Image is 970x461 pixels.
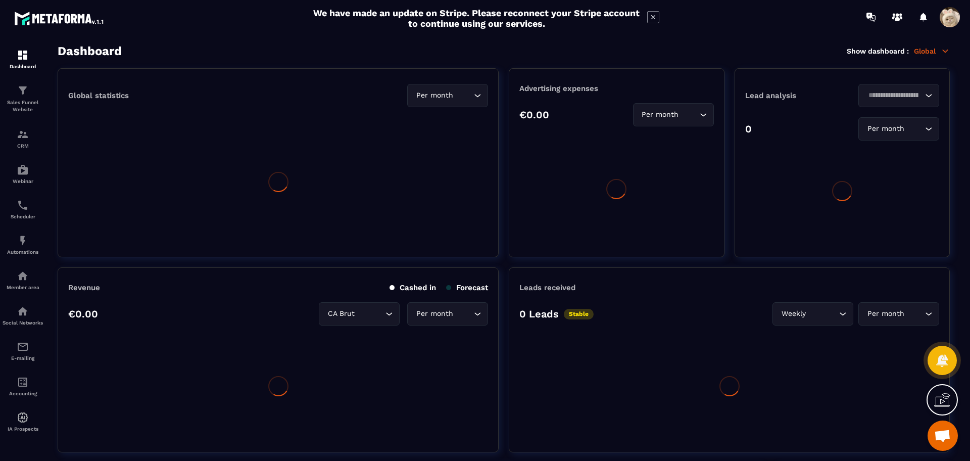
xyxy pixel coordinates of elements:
input: Search for option [808,308,837,319]
div: Search for option [633,103,714,126]
p: Revenue [68,283,100,292]
div: Search for option [319,302,400,326]
p: €0.00 [519,109,549,121]
a: automationsautomationsWebinar [3,156,43,192]
p: Forecast [446,283,488,292]
p: Leads received [519,283,575,292]
span: Per month [414,90,455,101]
div: Mở cuộc trò chuyện [928,421,958,451]
input: Search for option [455,90,471,101]
a: formationformationSales Funnel Website [3,77,43,121]
p: Social Networks [3,320,43,326]
a: social-networksocial-networkSocial Networks [3,298,43,333]
p: Accounting [3,391,43,396]
span: Per month [865,308,906,319]
p: Cashed in [390,283,436,292]
span: Per month [414,308,455,319]
img: formation [17,49,29,61]
a: emailemailE-mailing [3,333,43,368]
p: Stable [564,309,594,319]
img: automations [17,164,29,176]
p: Lead analysis [745,91,842,100]
div: Search for option [772,302,853,326]
span: Per month [865,123,906,134]
div: Search for option [858,84,939,107]
span: CA Brut [325,308,357,319]
p: Webinar [3,178,43,184]
p: Automations [3,249,43,255]
img: automations [17,411,29,424]
p: Member area [3,285,43,290]
span: Per month [640,109,681,120]
img: automations [17,270,29,282]
input: Search for option [357,308,383,319]
span: Weekly [779,308,808,319]
div: Search for option [858,117,939,141]
a: schedulerschedulerScheduler [3,192,43,227]
input: Search for option [681,109,697,120]
img: logo [14,9,105,27]
p: CRM [3,143,43,149]
p: IA Prospects [3,426,43,432]
input: Search for option [906,123,923,134]
div: Search for option [407,302,488,326]
img: accountant [17,376,29,388]
p: Global [914,47,950,56]
img: scheduler [17,199,29,211]
input: Search for option [865,90,923,101]
p: €0.00 [68,308,98,320]
div: Search for option [858,302,939,326]
p: Advertising expenses [519,84,713,93]
h2: We have made an update on Stripe. Please reconnect your Stripe account to continue using our serv... [311,8,642,29]
img: email [17,341,29,353]
a: automationsautomationsAutomations [3,227,43,262]
p: 0 Leads [519,308,559,320]
img: automations [17,235,29,247]
p: Sales Funnel Website [3,99,43,113]
a: automationsautomationsMember area [3,262,43,298]
p: Global statistics [68,91,129,100]
h3: Dashboard [58,44,122,58]
input: Search for option [455,308,471,319]
img: formation [17,84,29,97]
a: accountantaccountantAccounting [3,368,43,404]
p: 0 [745,123,752,135]
a: formationformationDashboard [3,41,43,77]
p: Scheduler [3,214,43,219]
p: Dashboard [3,64,43,69]
img: social-network [17,305,29,317]
p: E-mailing [3,355,43,361]
p: Show dashboard : [847,47,909,55]
input: Search for option [906,308,923,319]
a: formationformationCRM [3,121,43,156]
div: Search for option [407,84,488,107]
img: formation [17,128,29,141]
